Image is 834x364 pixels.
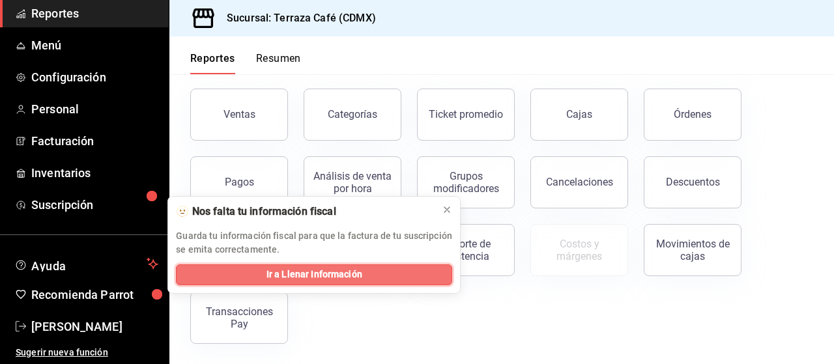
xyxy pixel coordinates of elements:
[328,108,377,120] div: Categorías
[190,156,288,208] button: Pagos
[199,305,280,330] div: Transacciones Pay
[256,52,301,74] button: Resumen
[530,224,628,276] button: Contrata inventarios para ver este reporte
[190,292,288,344] button: Transacciones Pay
[304,156,401,208] button: Análisis de venta por hora
[31,164,158,182] span: Inventarios
[216,10,376,26] h3: Sucursal: Terraza Café (CDMX)
[304,89,401,141] button: Categorías
[31,256,141,272] span: Ayuda
[31,5,158,22] span: Reportes
[190,52,301,74] div: navigation tabs
[666,176,720,188] div: Descuentos
[312,170,393,195] div: Análisis de venta por hora
[223,108,255,120] div: Ventas
[566,107,593,122] div: Cajas
[31,318,158,335] span: [PERSON_NAME]
[644,224,741,276] button: Movimientos de cajas
[16,346,158,359] span: Sugerir nueva función
[176,229,452,257] p: Guarda tu información fiscal para que la factura de tu suscripción se emita correctamente.
[417,156,515,208] button: Grupos modificadores
[190,89,288,141] button: Ventas
[31,196,158,214] span: Suscripción
[31,36,158,54] span: Menú
[31,68,158,86] span: Configuración
[31,286,158,303] span: Recomienda Parrot
[417,224,515,276] button: Reporte de asistencia
[176,264,452,285] button: Ir a Llenar Información
[31,132,158,150] span: Facturación
[425,170,506,195] div: Grupos modificadores
[674,108,712,120] div: Órdenes
[425,238,506,262] div: Reporte de asistencia
[225,176,254,188] div: Pagos
[644,89,741,141] button: Órdenes
[176,204,431,219] div: 🫥 Nos falta tu información fiscal
[190,52,235,74] button: Reportes
[429,108,503,120] div: Ticket promedio
[31,100,158,118] span: Personal
[546,176,613,188] div: Cancelaciones
[417,89,515,141] button: Ticket promedio
[266,268,362,281] span: Ir a Llenar Información
[539,238,620,262] div: Costos y márgenes
[530,156,628,208] button: Cancelaciones
[652,238,733,262] div: Movimientos de cajas
[530,89,628,141] a: Cajas
[644,156,741,208] button: Descuentos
